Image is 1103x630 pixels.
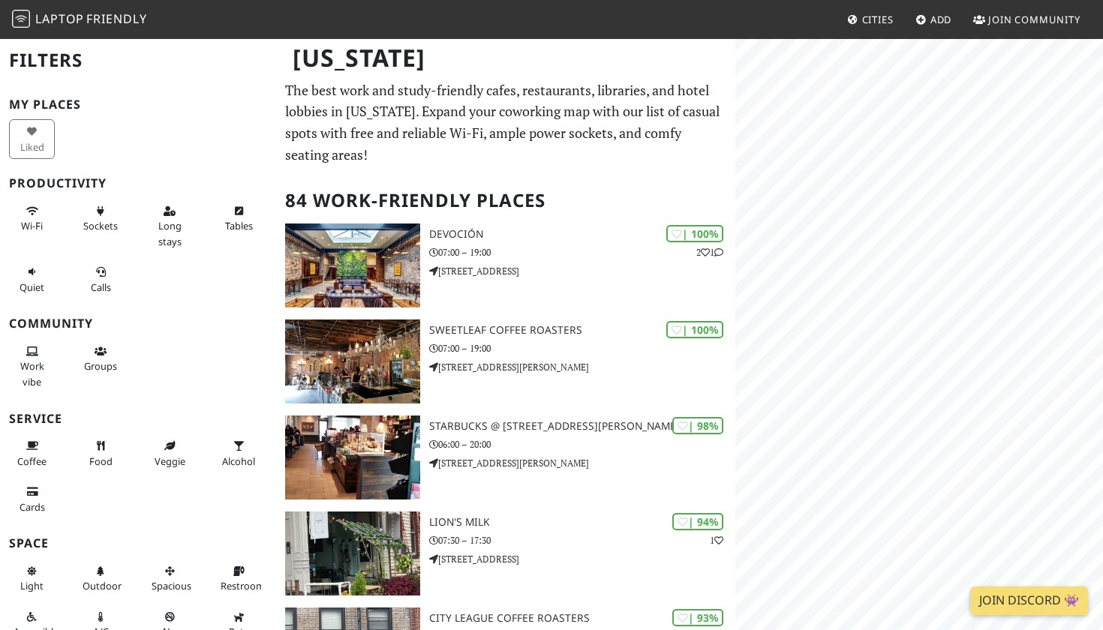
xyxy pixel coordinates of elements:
img: Sweetleaf Coffee Roasters [285,319,420,403]
p: [STREET_ADDRESS] [429,264,735,278]
h3: Community [9,316,267,331]
h3: My Places [9,97,267,112]
button: Food [78,433,124,473]
span: Video/audio calls [91,280,111,294]
div: | 98% [672,417,723,434]
h1: [US_STATE] [281,37,733,79]
p: The best work and study-friendly cafes, restaurants, libraries, and hotel lobbies in [US_STATE]. ... [285,79,727,166]
button: Quiet [9,259,55,299]
span: Work-friendly tables [225,219,253,232]
button: Outdoor [78,559,124,598]
a: Lion's Milk | 94% 1 Lion's Milk 07:30 – 17:30 [STREET_ADDRESS] [276,511,736,595]
button: Calls [78,259,124,299]
div: | 93% [672,609,723,626]
a: Starbucks @ 815 Hutchinson Riv Pkwy | 98% Starbucks @ [STREET_ADDRESS][PERSON_NAME] 06:00 – 20:00... [276,415,736,499]
p: [STREET_ADDRESS][PERSON_NAME] [429,360,735,374]
button: Work vibe [9,339,55,394]
span: Alcohol [222,454,255,468]
span: Restroom [221,579,265,592]
p: [STREET_ADDRESS] [429,552,735,566]
span: Food [89,454,113,468]
h3: Service [9,412,267,426]
div: | 94% [672,513,723,530]
h3: Devoción [429,228,735,241]
span: Laptop [35,10,84,27]
p: 07:00 – 19:00 [429,341,735,355]
h3: Starbucks @ [STREET_ADDRESS][PERSON_NAME] [429,420,735,433]
h3: City League Coffee Roasters [429,612,735,625]
h3: Sweetleaf Coffee Roasters [429,324,735,337]
span: Join Community [988,13,1080,26]
button: Alcohol [216,433,262,473]
button: Long stays [147,199,193,253]
button: Spacious [147,559,193,598]
p: 06:00 – 20:00 [429,437,735,451]
button: Veggie [147,433,193,473]
a: Devoción | 100% 21 Devoción 07:00 – 19:00 [STREET_ADDRESS] [276,223,736,307]
img: Devoción [285,223,420,307]
button: Light [9,559,55,598]
h2: Filters [9,37,267,83]
span: Add [930,13,952,26]
p: 1 [710,533,723,547]
h3: Productivity [9,176,267,190]
div: | 100% [666,321,723,338]
p: [STREET_ADDRESS][PERSON_NAME] [429,456,735,470]
button: Coffee [9,433,55,473]
h3: Space [9,536,267,550]
a: Join Community [967,6,1086,33]
span: Coffee [17,454,47,468]
span: Credit cards [20,500,45,514]
button: Wi-Fi [9,199,55,238]
span: Cities [862,13,894,26]
img: Lion's Milk [285,511,420,595]
button: Tables [216,199,262,238]
span: Outdoor area [83,579,122,592]
span: Veggie [155,454,185,468]
a: Add [909,6,958,33]
span: People working [20,359,44,388]
button: Cards [9,479,55,519]
div: | 100% [666,225,723,242]
button: Groups [78,339,124,379]
a: LaptopFriendly LaptopFriendly [12,7,147,33]
h2: 84 Work-Friendly Places [285,178,727,223]
span: Group tables [84,359,117,373]
p: 2 1 [696,245,723,259]
span: Stable Wi-Fi [21,219,43,232]
p: 07:00 – 19:00 [429,245,735,259]
button: Sockets [78,199,124,238]
a: Sweetleaf Coffee Roasters | 100% Sweetleaf Coffee Roasters 07:00 – 19:00 [STREET_ADDRESS][PERSON_... [276,319,736,403]
span: Spacious [152,579,191,592]
p: 07:30 – 17:30 [429,533,735,547]
span: Power sockets [83,219,118,232]
a: Cities [841,6,900,33]
span: Friendly [86,10,146,27]
h3: Lion's Milk [429,516,735,529]
button: Restroom [216,559,262,598]
span: Natural light [20,579,44,592]
img: Starbucks @ 815 Hutchinson Riv Pkwy [285,415,420,499]
a: Join Discord 👾 [970,586,1088,615]
span: Long stays [158,219,182,247]
img: LaptopFriendly [12,10,30,28]
span: Quiet [20,280,44,294]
